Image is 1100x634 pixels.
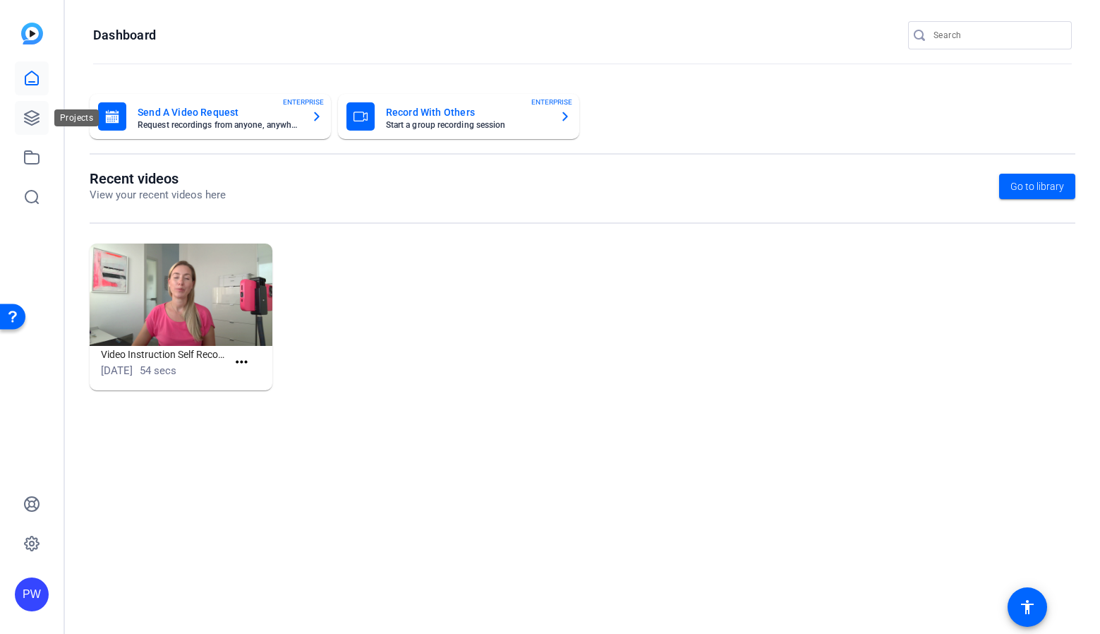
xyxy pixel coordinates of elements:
button: Record With OthersStart a group recording sessionENTERPRISE [338,94,579,139]
a: Go to library [999,174,1075,199]
img: blue-gradient.svg [21,23,43,44]
p: View your recent videos here [90,187,226,203]
span: ENTERPRISE [531,97,572,107]
img: Video Instruction Self Recording [90,244,272,347]
span: [DATE] [101,364,133,377]
span: Go to library [1010,179,1064,194]
h1: Video Instruction Self Recording [101,346,227,363]
div: Projects [54,109,99,126]
div: PW [15,578,49,611]
mat-card-title: Send A Video Request [138,104,300,121]
mat-card-title: Record With Others [386,104,548,121]
mat-icon: more_horiz [233,354,250,371]
h1: Recent videos [90,170,226,187]
span: ENTERPRISE [283,97,324,107]
mat-card-subtitle: Start a group recording session [386,121,548,129]
mat-card-subtitle: Request recordings from anyone, anywhere [138,121,300,129]
h1: Dashboard [93,27,156,44]
mat-icon: accessibility [1019,599,1036,616]
span: 54 secs [140,364,176,377]
button: Send A Video RequestRequest recordings from anyone, anywhereENTERPRISE [90,94,331,139]
input: Search [933,27,1060,44]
